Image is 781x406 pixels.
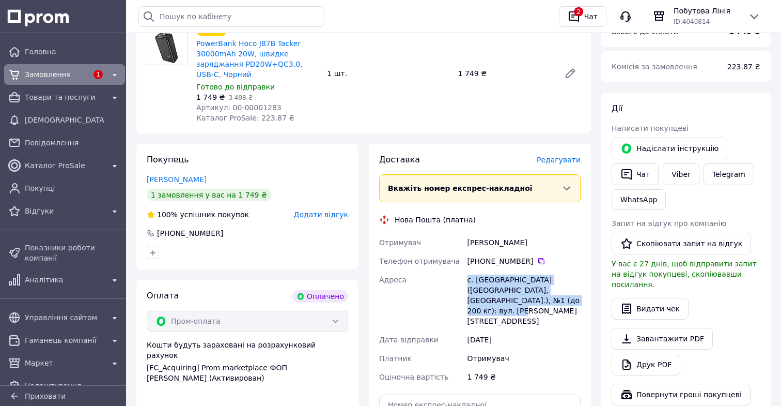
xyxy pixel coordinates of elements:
span: Головна [25,47,121,57]
span: Замовлення [25,69,88,80]
img: PowerBank Hoco J87B Tacker 30000mAh 20W, швидке заряджання PD20W+QC3.0, USB-C, Чорний [152,24,182,65]
span: Покупець [147,155,189,164]
button: 2Чат [559,6,606,27]
span: 223.87 ₴ [727,63,760,71]
span: Оціночна вартість [379,373,448,381]
div: [PHONE_NUMBER] [156,228,224,238]
span: Готово до відправки [196,83,275,91]
span: Платник [379,354,412,363]
span: Доставка [379,155,420,164]
span: 100% [157,210,178,219]
div: Оплачено [292,290,348,303]
span: Отримувач [379,238,421,247]
button: Повернути гроші покупцеві [612,384,751,405]
span: Всього до сплати [612,27,678,36]
a: Завантажити PDF [612,328,713,350]
span: Показники роботи компанії [25,243,121,263]
div: [PERSON_NAME] [465,233,583,252]
span: Повідомлення [25,138,121,148]
span: Артикул: 00-00001283 [196,103,282,112]
b: 1 749 ₴ [729,27,760,36]
span: Написати покупцеві [612,124,689,132]
input: Пошук по кабінету [138,6,324,27]
a: PowerBank Hoco J87B Tacker 30000mAh 20W, швидке заряджання PD20W+QC3.0, USB-C, Чорний [196,39,303,79]
a: Telegram [704,163,754,185]
span: Комісія за замовлення [612,63,697,71]
span: Дата відправки [379,336,439,344]
span: Оплата [147,291,179,300]
div: 1 замовлення у вас на 1 749 ₴ [147,189,271,201]
span: Адреса [379,276,407,284]
span: Управління сайтом [25,312,104,323]
span: Гаманець компанії [25,335,104,345]
div: 1 749 ₴ [454,66,556,81]
a: WhatsApp [612,189,666,210]
div: Отримувач [465,349,583,368]
button: Видати чек [612,298,689,320]
div: [FC_Acquiring] Prom marketplace ФОП [PERSON_NAME] (Активирован) [147,363,348,383]
div: с. [GEOGRAPHIC_DATA] ([GEOGRAPHIC_DATA], [GEOGRAPHIC_DATA].), №1 (до 200 кг): вул. [PERSON_NAME][... [465,270,583,330]
a: Друк PDF [612,354,680,375]
span: 3 498 ₴ [228,94,253,101]
span: Телефон отримувача [379,257,460,265]
span: Каталог ProSale [25,160,104,171]
a: [PERSON_NAME] [147,175,207,184]
span: Запит на відгук про компанію [612,219,726,228]
button: Скопіювати запит на відгук [612,233,751,254]
span: Товари та послуги [25,92,104,102]
span: Побутова Лінія [674,6,740,16]
span: Каталог ProSale: 223.87 ₴ [196,114,294,122]
span: 1 749 ₴ [196,93,225,101]
span: У вас є 27 днів, щоб відправити запит на відгук покупцеві, скопіювавши посилання. [612,260,757,289]
span: Маркет [25,358,104,368]
span: ID: 4040814 [674,18,710,25]
span: [DEMOGRAPHIC_DATA] [25,115,104,125]
a: Viber [663,163,699,185]
span: Покупці [25,183,121,193]
div: 1 шт. [323,66,454,81]
span: Налаштування [25,381,104,391]
div: [DATE] [465,330,583,349]
div: Нова Пошта (платна) [392,215,478,225]
span: 1 [93,70,103,79]
span: Аналітика [25,275,104,285]
span: Додати відгук [294,210,348,219]
span: Приховати [25,392,66,400]
div: Кошти будуть зараховані на розрахунковий рахунок [147,340,348,383]
div: 1 749 ₴ [465,368,583,386]
button: Надіслати інструкцію [612,138,727,159]
button: Чат [612,163,659,185]
a: Редагувати [560,63,581,84]
div: [PHONE_NUMBER] [467,256,581,266]
span: Дії [612,103,622,113]
div: успішних покупок [147,209,249,220]
div: Чат [582,9,600,24]
span: Відгуки [25,206,104,216]
span: Редагувати [537,156,581,164]
span: Вкажіть номер експрес-накладної [388,184,533,192]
